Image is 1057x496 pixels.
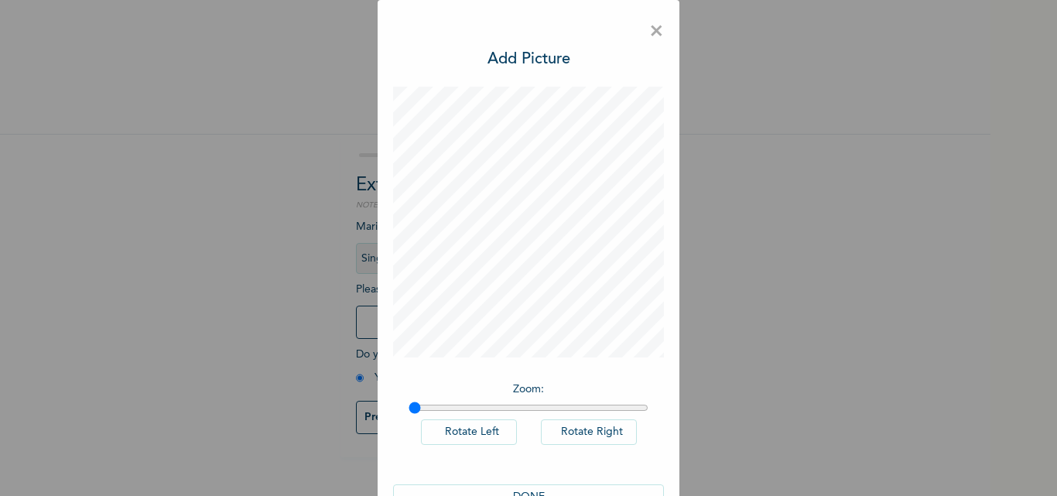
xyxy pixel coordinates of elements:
[409,381,648,398] p: Zoom :
[356,284,635,347] span: Please add a recent Passport Photograph
[541,419,637,445] button: Rotate Right
[649,15,664,48] span: ×
[421,419,517,445] button: Rotate Left
[487,48,570,71] h3: Add Picture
